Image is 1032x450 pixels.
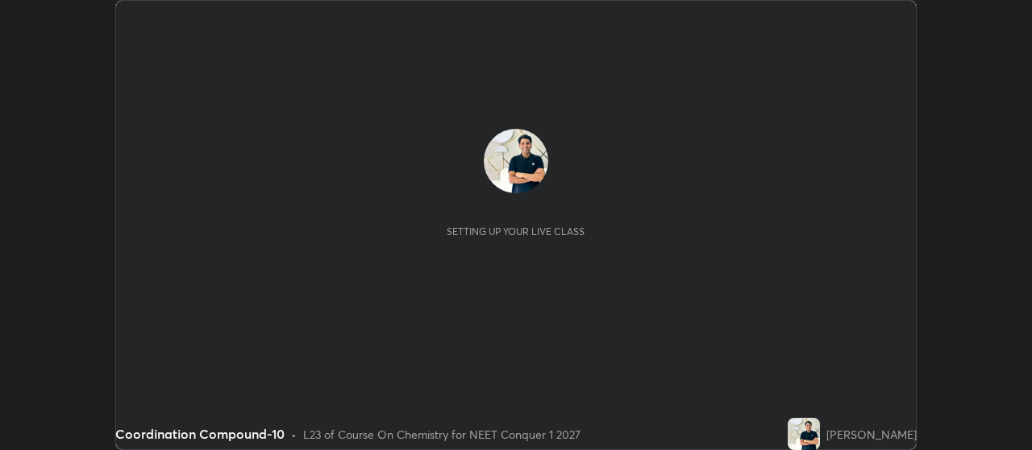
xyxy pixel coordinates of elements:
[447,225,585,237] div: Setting up your live class
[303,426,580,443] div: L23 of Course On Chemistry for NEET Conquer 1 2027
[826,426,917,443] div: [PERSON_NAME]
[484,129,548,193] img: 6f5849fa1b7a4735bd8d44a48a48ab07.jpg
[291,426,297,443] div: •
[115,424,285,444] div: Coordination Compound-10
[788,418,820,450] img: 6f5849fa1b7a4735bd8d44a48a48ab07.jpg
